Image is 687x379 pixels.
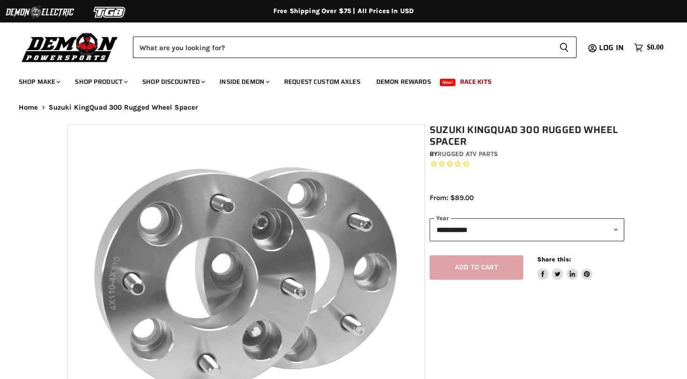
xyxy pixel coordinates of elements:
[277,72,367,91] a: Request Custom Axles
[599,42,624,53] span: Log in
[133,37,552,58] input: Search
[629,41,668,54] a: $0.00
[552,37,577,58] button: Search
[430,193,474,202] span: From: $89.00
[430,159,624,169] span: Rated 0.0 out of 5 stars 0 reviews
[19,30,121,64] img: Demon Powersports
[212,72,275,91] a: Inside Demon
[537,255,593,280] aside: Share this:
[133,37,577,58] form: Product
[369,72,438,91] a: Demon Rewards
[453,72,498,91] a: Race Kits
[430,218,624,241] select: year
[49,104,198,111] span: Suzuki KingQuad 300 Rugged Wheel Spacer
[135,72,211,91] a: Shop Discounted
[12,68,661,91] ul: Main menu
[430,149,624,159] div: by
[595,44,629,52] a: Log in
[430,124,624,148] h1: Suzuki KingQuad 300 Rugged Wheel Spacer
[12,72,66,91] a: Shop Make
[537,256,571,263] span: Share this:
[19,104,38,111] a: Home
[5,3,75,21] img: Demon Electric Logo 2
[647,43,664,52] span: $0.00
[438,150,498,158] a: Rugged ATV Parts
[440,79,456,86] span: New!
[75,3,145,21] img: TGB Logo 2
[68,72,133,91] a: Shop Product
